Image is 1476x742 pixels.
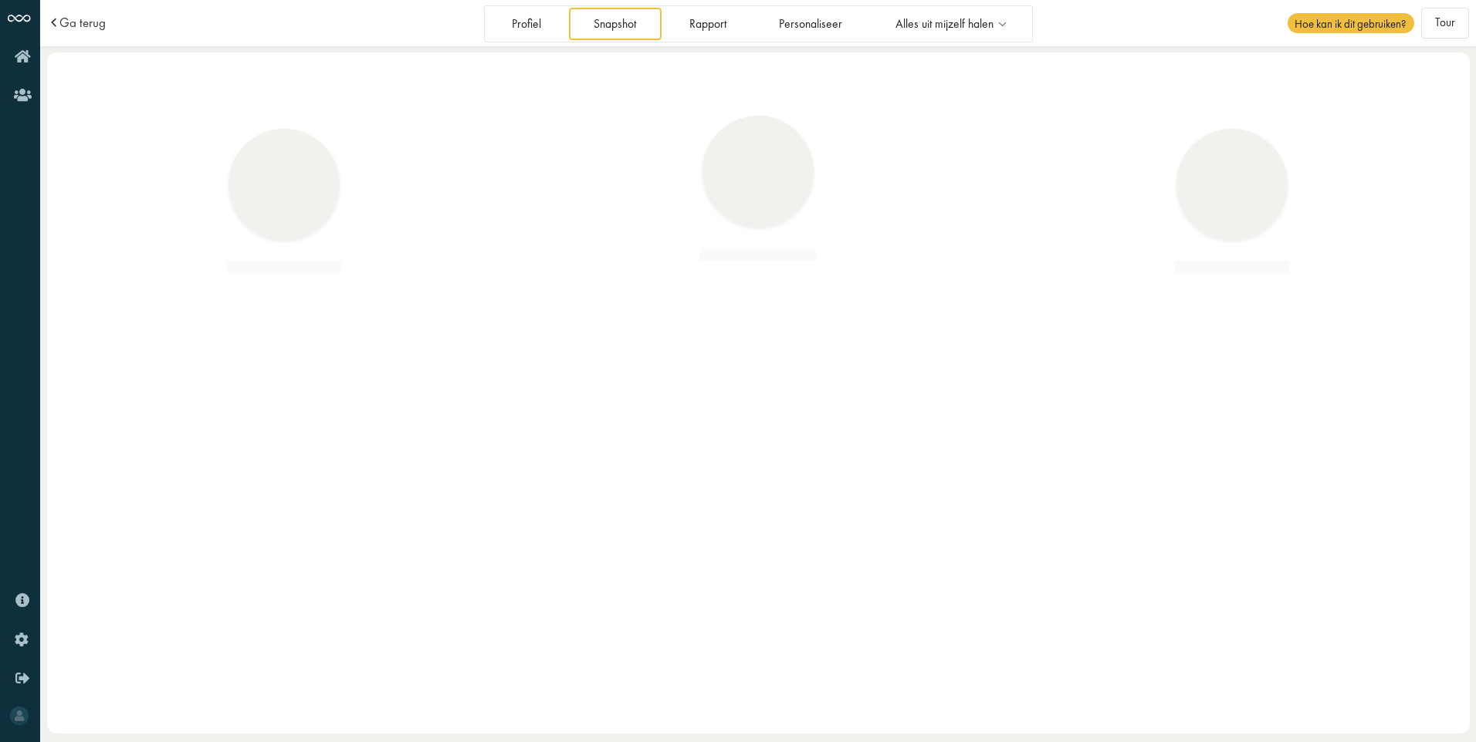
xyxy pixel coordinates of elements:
span: Hoe kan ik dit gebruiken? [1288,13,1414,33]
button: Tour [1421,8,1469,39]
a: Personaliseer [754,8,868,39]
a: Rapport [664,8,751,39]
span: Alles uit mijzelf halen [895,18,994,31]
a: Profiel [486,8,566,39]
span: Tour [1435,15,1455,30]
a: Ga terug [59,16,106,29]
a: Alles uit mijzelf halen [870,8,1030,39]
a: Snapshot [569,8,662,39]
